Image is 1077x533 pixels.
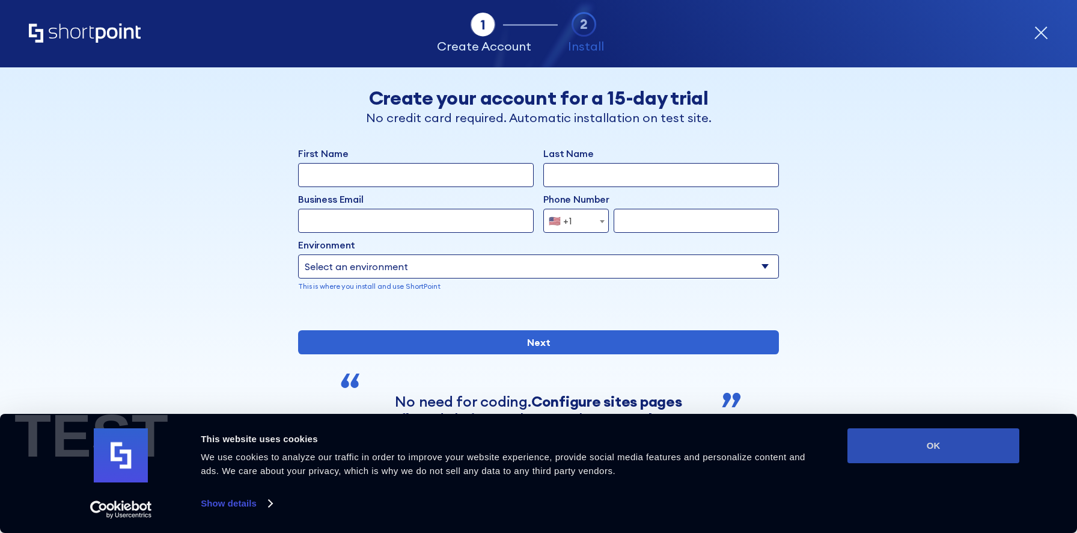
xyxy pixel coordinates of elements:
[69,501,174,519] a: Usercentrics Cookiebot - opens in a new window
[201,432,820,446] div: This website uses cookies
[94,428,148,482] img: logo
[847,428,1019,463] button: OK
[201,494,272,513] a: Show details
[201,452,805,476] span: We use cookies to analyze our traffic in order to improve your website experience, provide social...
